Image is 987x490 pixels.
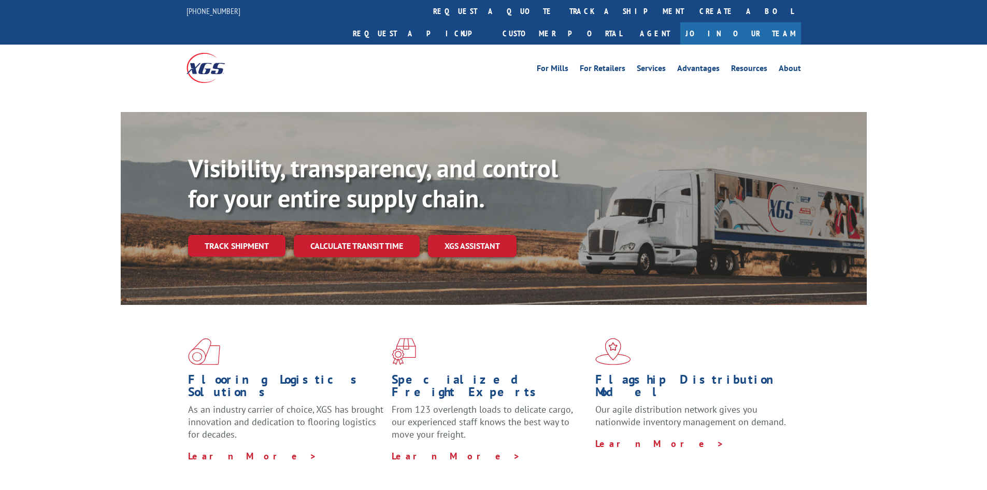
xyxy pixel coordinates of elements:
h1: Flooring Logistics Solutions [188,373,384,403]
h1: Flagship Distribution Model [595,373,791,403]
span: As an industry carrier of choice, XGS has brought innovation and dedication to flooring logistics... [188,403,383,440]
a: Advantages [677,64,720,76]
a: Track shipment [188,235,285,257]
a: Services [637,64,666,76]
a: Resources [731,64,767,76]
a: Agent [630,22,680,45]
a: Calculate transit time [294,235,420,257]
a: Request a pickup [345,22,495,45]
a: About [779,64,801,76]
b: Visibility, transparency, and control for your entire supply chain. [188,152,558,214]
p: From 123 overlength loads to delicate cargo, our experienced staff knows the best way to move you... [392,403,588,450]
a: [PHONE_NUMBER] [187,6,240,16]
a: Learn More > [392,450,521,462]
a: For Mills [537,64,568,76]
span: Our agile distribution network gives you nationwide inventory management on demand. [595,403,786,428]
a: Customer Portal [495,22,630,45]
a: XGS ASSISTANT [428,235,517,257]
a: Learn More > [595,438,724,450]
img: xgs-icon-total-supply-chain-intelligence-red [188,338,220,365]
img: xgs-icon-focused-on-flooring-red [392,338,416,365]
h1: Specialized Freight Experts [392,373,588,403]
a: Learn More > [188,450,317,462]
a: For Retailers [580,64,625,76]
a: Join Our Team [680,22,801,45]
img: xgs-icon-flagship-distribution-model-red [595,338,631,365]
